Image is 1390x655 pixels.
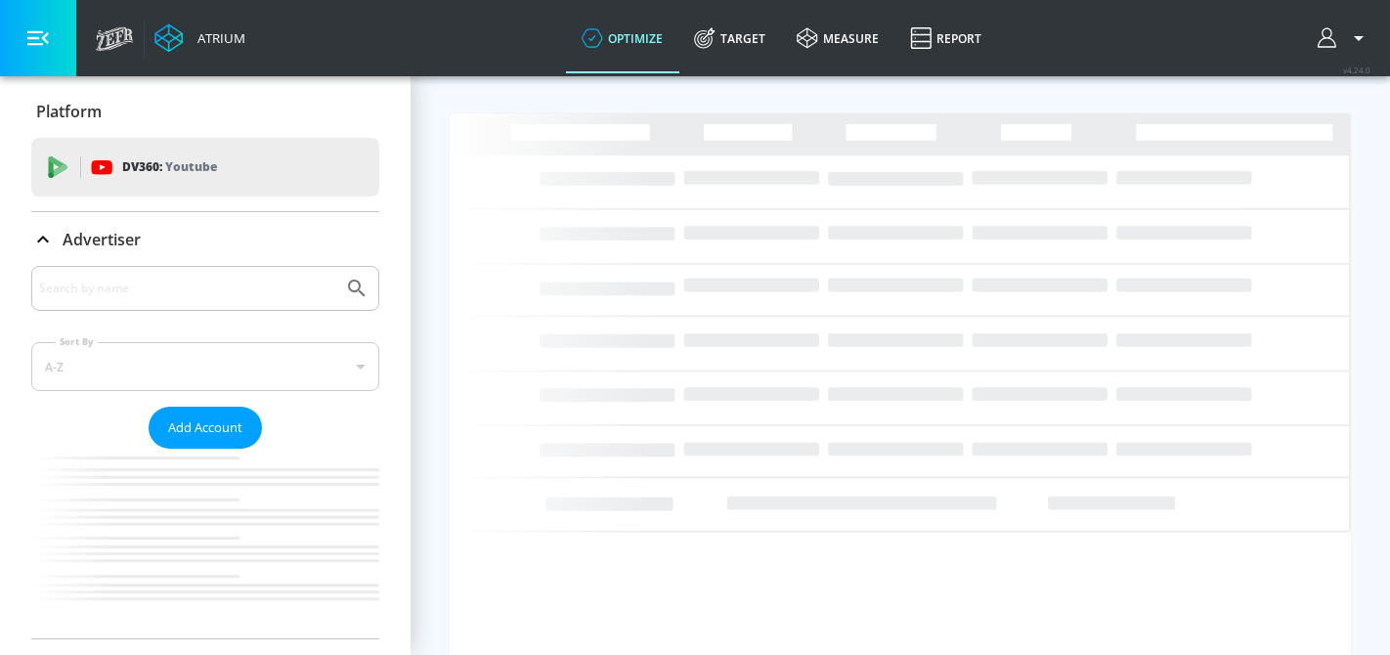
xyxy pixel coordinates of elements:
[1343,65,1370,75] span: v 4.24.0
[36,101,102,122] p: Platform
[31,266,379,638] div: Advertiser
[31,449,379,638] nav: list of Advertiser
[678,3,781,73] a: Target
[781,3,894,73] a: measure
[56,335,98,348] label: Sort By
[190,29,245,47] div: Atrium
[149,407,262,449] button: Add Account
[165,156,217,177] p: Youtube
[63,229,141,250] p: Advertiser
[122,156,217,178] p: DV360:
[566,3,678,73] a: optimize
[168,416,242,439] span: Add Account
[31,342,379,391] div: A-Z
[154,23,245,53] a: Atrium
[31,212,379,267] div: Advertiser
[31,84,379,139] div: Platform
[31,138,379,196] div: DV360: Youtube
[39,276,335,301] input: Search by name
[894,3,997,73] a: Report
